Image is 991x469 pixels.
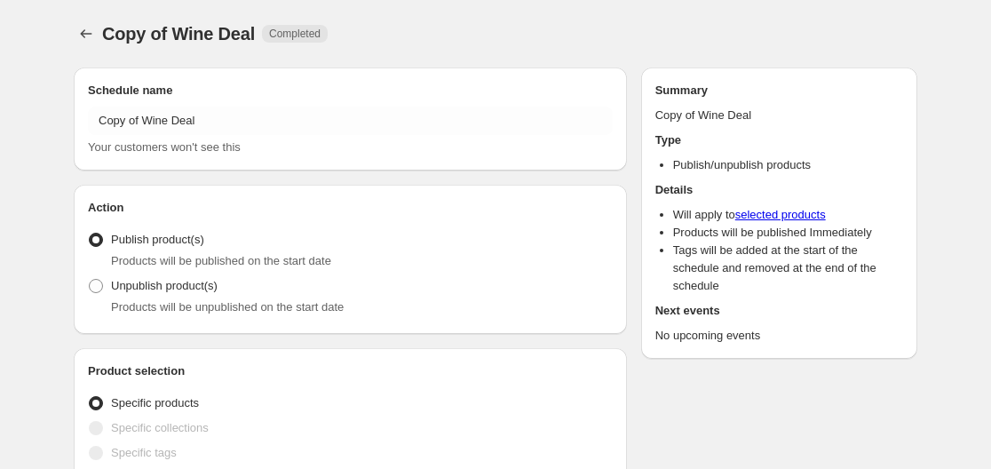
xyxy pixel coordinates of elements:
span: Specific products [111,396,199,409]
h2: Next events [655,302,903,320]
span: Unpublish product(s) [111,279,218,292]
span: Specific tags [111,446,177,459]
li: Tags will be added at the start of the schedule and removed at the end of the schedule [673,242,903,295]
h2: Action [88,199,613,217]
li: Products will be published Immediately [673,224,903,242]
span: Specific collections [111,421,209,434]
a: selected products [735,208,826,221]
h2: Details [655,181,903,199]
li: Will apply to [673,206,903,224]
span: Publish product(s) [111,233,204,246]
h2: Type [655,131,903,149]
span: Products will be unpublished on the start date [111,300,344,314]
button: Schedules [74,21,99,46]
h2: Summary [655,82,903,99]
span: Completed [269,27,321,41]
p: No upcoming events [655,327,903,345]
p: Copy of Wine Deal [655,107,903,124]
span: Your customers won't see this [88,140,241,154]
span: Copy of Wine Deal [102,24,255,44]
h2: Schedule name [88,82,613,99]
h2: Product selection [88,362,613,380]
span: Products will be published on the start date [111,254,331,267]
li: Publish/unpublish products [673,156,903,174]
